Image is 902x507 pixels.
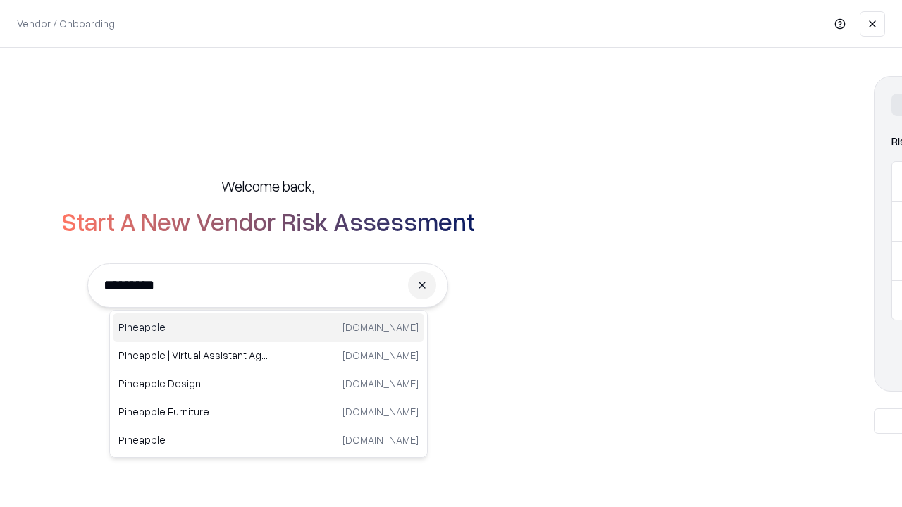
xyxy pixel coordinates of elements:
p: Pineapple [118,432,268,447]
h5: Welcome back, [221,176,314,196]
p: [DOMAIN_NAME] [342,348,419,363]
p: Pineapple | Virtual Assistant Agency [118,348,268,363]
p: [DOMAIN_NAME] [342,376,419,391]
p: Pineapple Furniture [118,404,268,419]
p: [DOMAIN_NAME] [342,432,419,447]
p: Vendor / Onboarding [17,16,115,31]
div: Suggestions [109,310,428,458]
p: Pineapple [118,320,268,334]
p: [DOMAIN_NAME] [342,320,419,334]
p: [DOMAIN_NAME] [342,404,419,419]
h2: Start A New Vendor Risk Assessment [61,207,475,235]
p: Pineapple Design [118,376,268,391]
